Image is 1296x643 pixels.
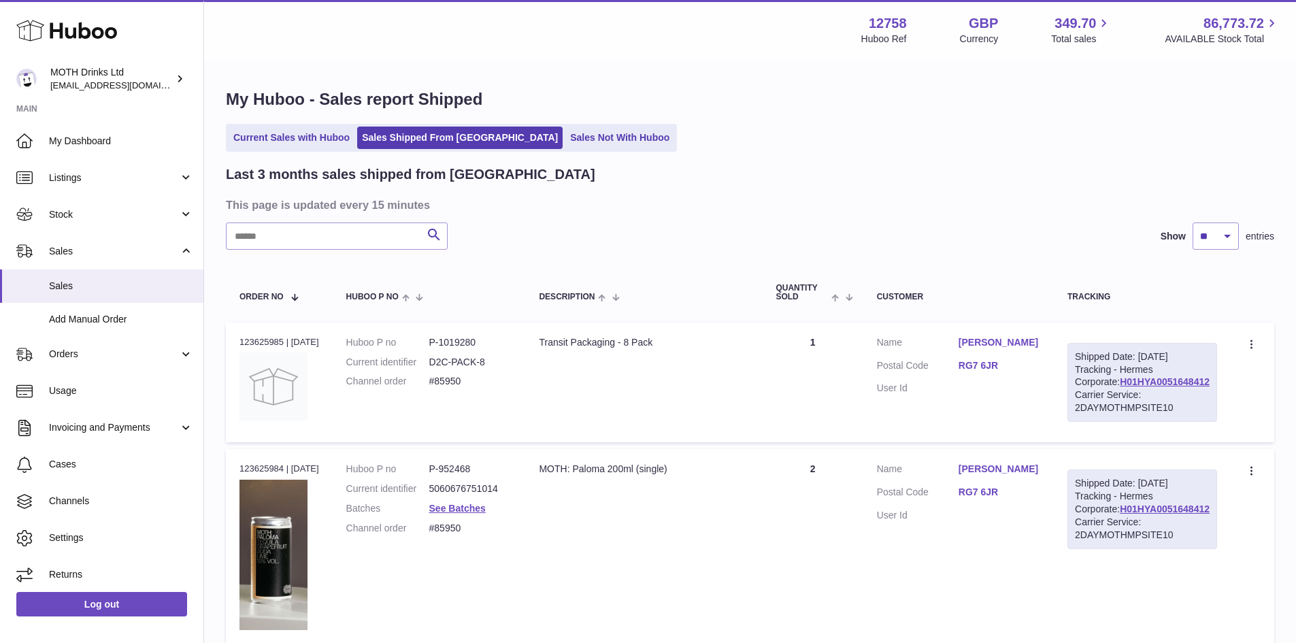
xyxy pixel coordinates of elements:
div: Shipped Date: [DATE] [1075,350,1210,363]
span: Sales [49,280,193,293]
span: AVAILABLE Stock Total [1165,33,1280,46]
td: 1 [762,323,863,442]
dt: Name [877,463,959,479]
a: See Batches [429,503,486,514]
span: Huboo P no [346,293,399,301]
a: RG7 6JR [959,359,1040,372]
a: Log out [16,592,187,616]
div: Carrier Service: 2DAYMOTHMPSITE10 [1075,389,1210,414]
div: Huboo Ref [861,33,907,46]
span: Add Manual Order [49,313,193,326]
dt: Huboo P no [346,336,429,349]
dt: Current identifier [346,482,429,495]
a: 349.70 Total sales [1051,14,1112,46]
span: 86,773.72 [1203,14,1264,33]
dd: P-1019280 [429,336,512,349]
div: Tracking [1067,293,1217,301]
div: Customer [877,293,1040,301]
div: Tracking - Hermes Corporate: [1067,469,1217,548]
img: no-photo.jpg [239,352,308,421]
a: 86,773.72 AVAILABLE Stock Total [1165,14,1280,46]
dd: D2C-PACK-8 [429,356,512,369]
dt: Name [877,336,959,352]
span: Stock [49,208,179,221]
span: Total sales [1051,33,1112,46]
a: Sales Not With Huboo [565,127,674,149]
span: My Dashboard [49,135,193,148]
a: [PERSON_NAME] [959,463,1040,476]
span: Returns [49,568,193,581]
dt: User Id [877,509,959,522]
a: H01HYA0051648412 [1120,504,1210,514]
span: Listings [49,171,179,184]
dt: Channel order [346,375,429,388]
span: Usage [49,384,193,397]
span: Description [539,293,595,301]
strong: 12758 [869,14,907,33]
a: Current Sales with Huboo [229,127,354,149]
span: Channels [49,495,193,508]
label: Show [1161,230,1186,243]
div: 123625985 | [DATE] [239,336,319,348]
div: Currency [960,33,999,46]
a: Sales Shipped From [GEOGRAPHIC_DATA] [357,127,563,149]
strong: GBP [969,14,998,33]
dt: Huboo P no [346,463,429,476]
div: Shipped Date: [DATE] [1075,477,1210,490]
span: Cases [49,458,193,471]
dd: 5060676751014 [429,482,512,495]
span: Settings [49,531,193,544]
a: H01HYA0051648412 [1120,376,1210,387]
span: Invoicing and Payments [49,421,179,434]
img: orders@mothdrinks.com [16,69,37,89]
dt: Postal Code [877,359,959,376]
dd: #85950 [429,522,512,535]
span: 349.70 [1054,14,1096,33]
dt: Batches [346,502,429,515]
span: Quantity Sold [776,284,828,301]
div: Tracking - Hermes Corporate: [1067,343,1217,422]
a: [PERSON_NAME] [959,336,1040,349]
dt: User Id [877,382,959,395]
span: [EMAIL_ADDRESS][DOMAIN_NAME] [50,80,200,90]
dt: Postal Code [877,486,959,502]
dt: Current identifier [346,356,429,369]
div: Carrier Service: 2DAYMOTHMPSITE10 [1075,516,1210,542]
span: Orders [49,348,179,361]
div: Transit Packaging - 8 Pack [539,336,748,349]
a: RG7 6JR [959,486,1040,499]
h2: Last 3 months sales shipped from [GEOGRAPHIC_DATA] [226,165,595,184]
dt: Channel order [346,522,429,535]
span: Sales [49,245,179,258]
span: Order No [239,293,284,301]
h3: This page is updated every 15 minutes [226,197,1271,212]
dd: P-952468 [429,463,512,476]
div: 123625984 | [DATE] [239,463,319,475]
h1: My Huboo - Sales report Shipped [226,88,1274,110]
span: entries [1246,230,1274,243]
img: 127581729090972.png [239,480,308,630]
div: MOTH: Paloma 200ml (single) [539,463,748,476]
dd: #85950 [429,375,512,388]
div: MOTH Drinks Ltd [50,66,173,92]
